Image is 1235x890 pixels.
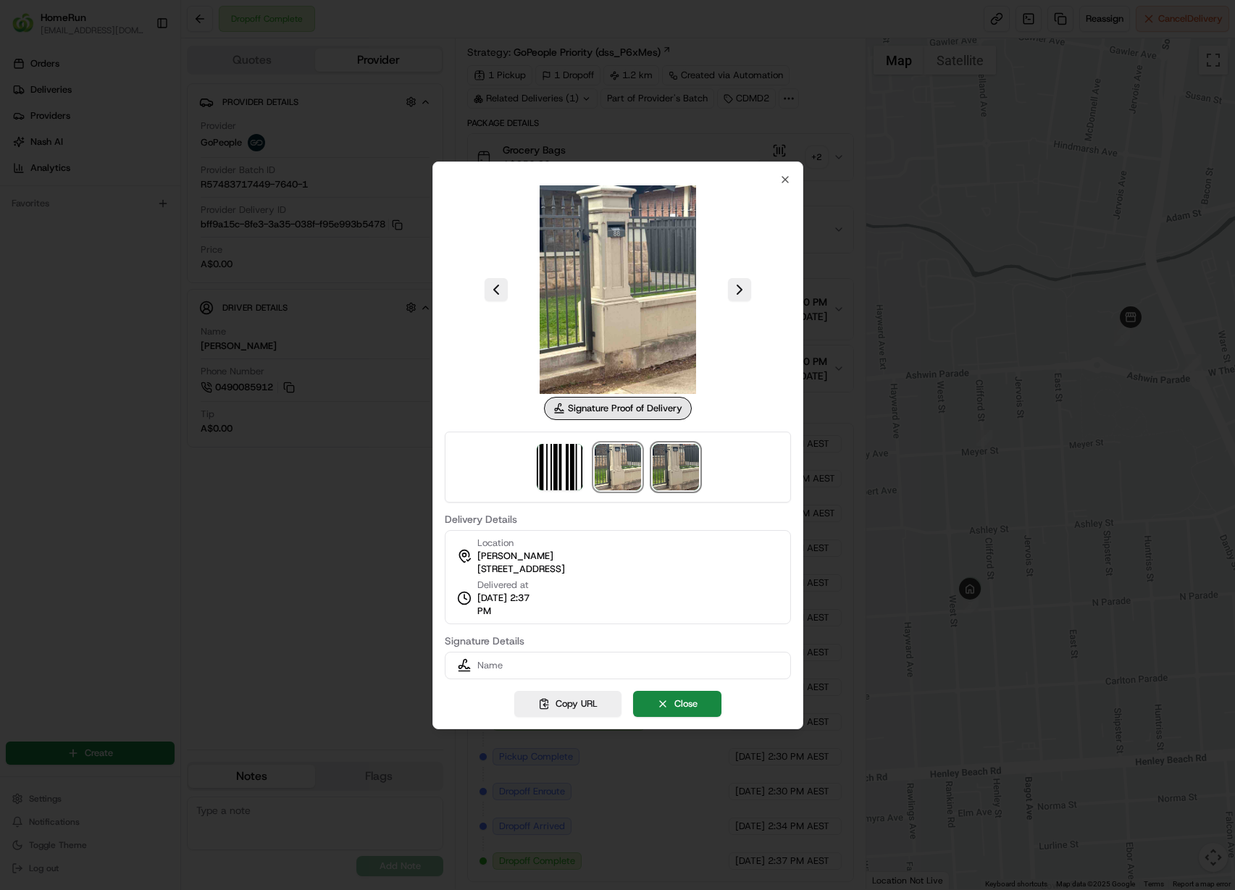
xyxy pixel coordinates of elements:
div: Signature Proof of Delivery [544,397,692,420]
label: Delivery Details [445,514,791,524]
span: Location [477,537,514,550]
span: [DATE] 2:37 PM [477,592,544,618]
span: Name [477,659,503,672]
img: signature_proof_of_delivery image [595,444,641,490]
span: Delivered at [477,579,544,592]
span: [STREET_ADDRESS] [477,563,565,576]
img: barcode_scan_on_pickup image [537,444,583,490]
img: signature_proof_of_delivery image [653,444,699,490]
img: signature_proof_of_delivery image [514,185,722,394]
span: [PERSON_NAME] [477,550,553,563]
label: Signature Details [445,636,791,646]
button: Close [633,691,721,717]
button: Copy URL [514,691,621,717]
